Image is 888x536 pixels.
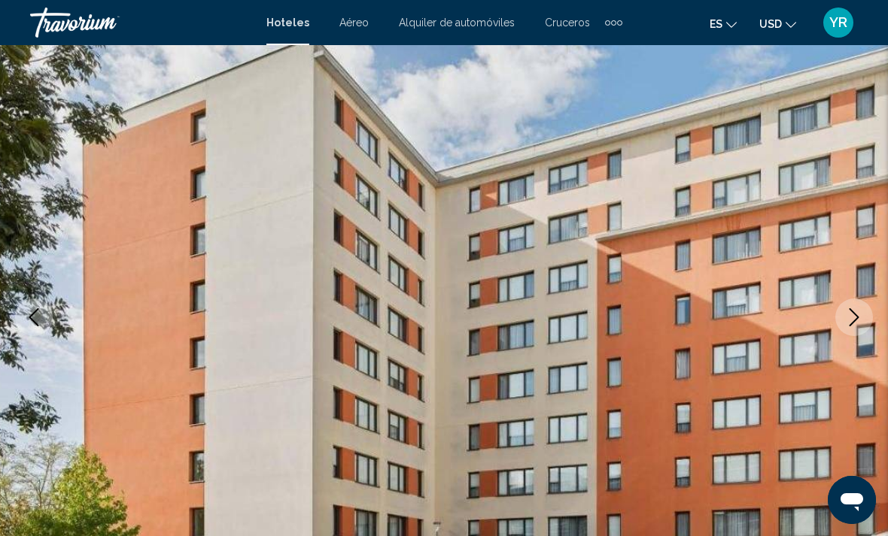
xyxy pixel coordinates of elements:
[828,476,876,524] iframe: Button to launch messaging window
[15,298,53,336] button: Previous image
[545,17,590,29] a: Cruceros
[339,17,369,29] a: Aéreo
[829,15,847,30] span: YR
[266,17,309,29] a: Hoteles
[759,18,782,30] span: USD
[605,11,622,35] button: Extra navigation items
[819,7,858,38] button: User Menu
[759,13,796,35] button: Change currency
[399,17,515,29] a: Alquiler de automóviles
[710,18,722,30] span: es
[30,8,251,38] a: Travorium
[710,13,737,35] button: Change language
[835,298,873,336] button: Next image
